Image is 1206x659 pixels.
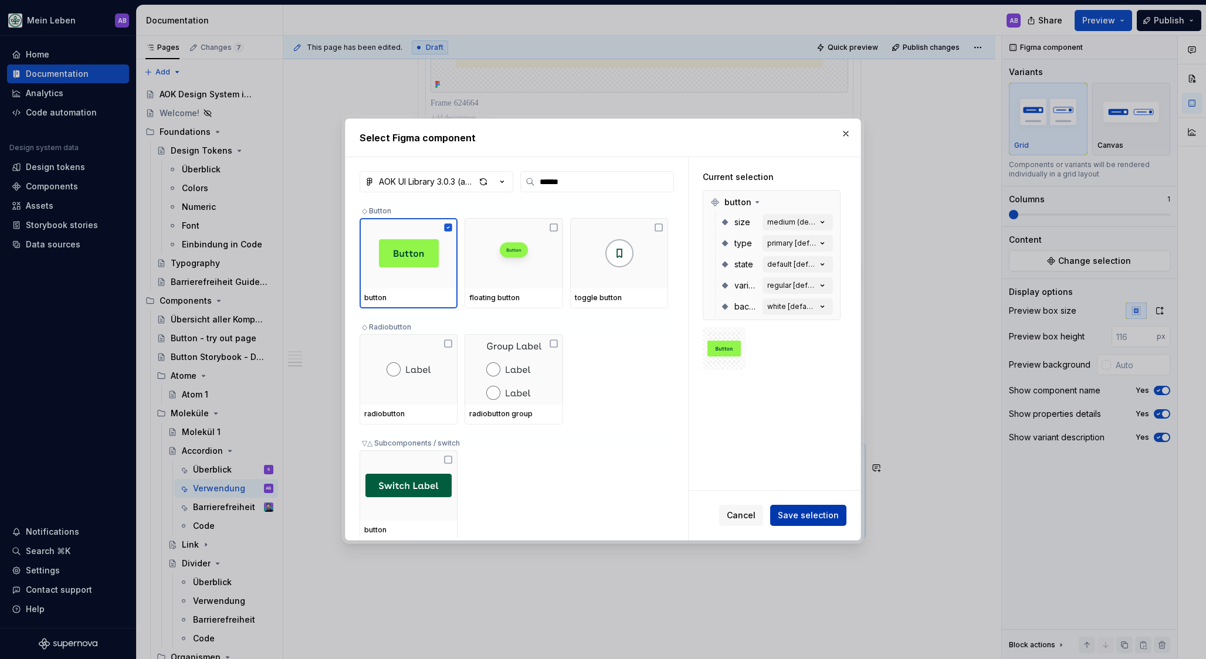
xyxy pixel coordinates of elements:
[706,193,838,212] div: button
[763,277,833,294] button: regular [default]
[360,131,846,145] h2: Select Figma component
[767,302,817,311] div: white [default]
[734,301,758,312] span: background
[763,298,833,315] button: white [default]
[727,509,756,521] span: Cancel
[763,214,833,230] button: medium (default) [default]
[763,256,833,273] button: default [default]
[360,199,668,218] div: ◇ Button
[469,409,558,419] div: radiobutton group
[469,293,558,303] div: floating button
[360,315,668,334] div: ◇ Radiobutton
[734,280,758,291] span: variant
[364,293,453,303] div: button
[364,525,453,535] div: button
[770,505,846,526] button: Save selection
[575,293,663,303] div: toggle button
[734,237,752,249] span: type
[767,281,817,290] div: regular [default]
[734,259,753,270] span: state
[778,509,839,521] span: Save selection
[379,176,475,188] div: AOK UI Library 3.0.3 (adesso)
[767,218,817,227] div: medium (default) [default]
[763,235,833,252] button: primary [default]
[364,409,453,419] div: radiobutton
[719,505,763,526] button: Cancel
[703,171,841,183] div: Current selection
[767,239,817,248] div: primary [default]
[360,171,513,192] button: AOK UI Library 3.0.3 (adesso)
[360,432,668,450] div: ▽△ Subcomponents / switch
[734,216,750,228] span: size
[767,260,817,269] div: default [default]
[724,196,751,208] span: button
